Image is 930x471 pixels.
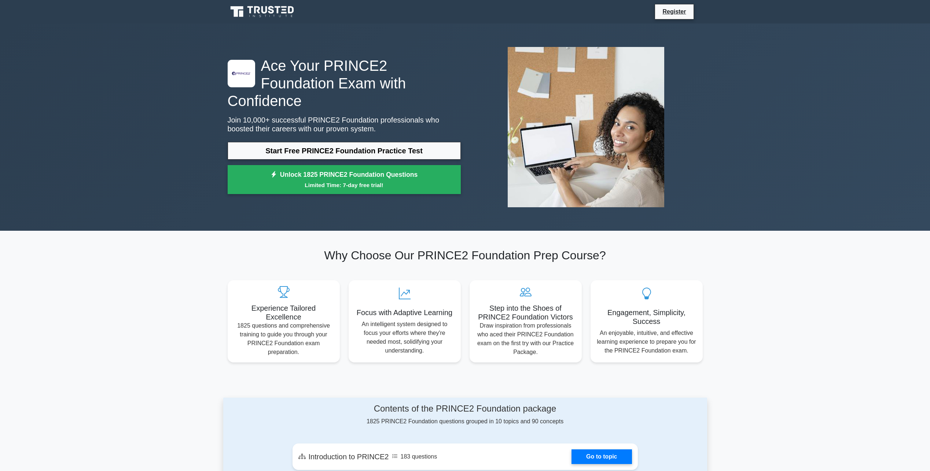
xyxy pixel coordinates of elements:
[234,304,334,321] h5: Experience Tailored Excellence
[234,321,334,357] p: 1825 questions and comprehensive training to guide you through your PRINCE2 Foundation exam prepa...
[596,329,697,355] p: An enjoyable, intuitive, and effective learning experience to prepare you for the PRINCE2 Foundat...
[475,304,576,321] h5: Step into the Shoes of PRINCE2 Foundation Victors
[658,7,690,16] a: Register
[571,449,632,464] a: Go to topic
[228,116,461,133] p: Join 10,000+ successful PRINCE2 Foundation professionals who boosted their careers with our prove...
[293,404,638,414] h4: Contents of the PRINCE2 Foundation package
[228,57,461,110] h1: Ace Your PRINCE2 Foundation Exam with Confidence
[475,321,576,357] p: Draw inspiration from professionals who aced their PRINCE2 Foundation exam on the first try with ...
[228,248,703,262] h2: Why Choose Our PRINCE2 Foundation Prep Course?
[228,165,461,194] a: Unlock 1825 PRINCE2 Foundation QuestionsLimited Time: 7-day free trial!
[354,308,455,317] h5: Focus with Adaptive Learning
[596,308,697,326] h5: Engagement, Simplicity, Success
[228,142,461,160] a: Start Free PRINCE2 Foundation Practice Test
[237,181,452,189] small: Limited Time: 7-day free trial!
[293,404,638,426] div: 1825 PRINCE2 Foundation questions grouped in 10 topics and 90 concepts
[354,320,455,355] p: An intelligent system designed to focus your efforts where they're needed most, solidifying your ...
